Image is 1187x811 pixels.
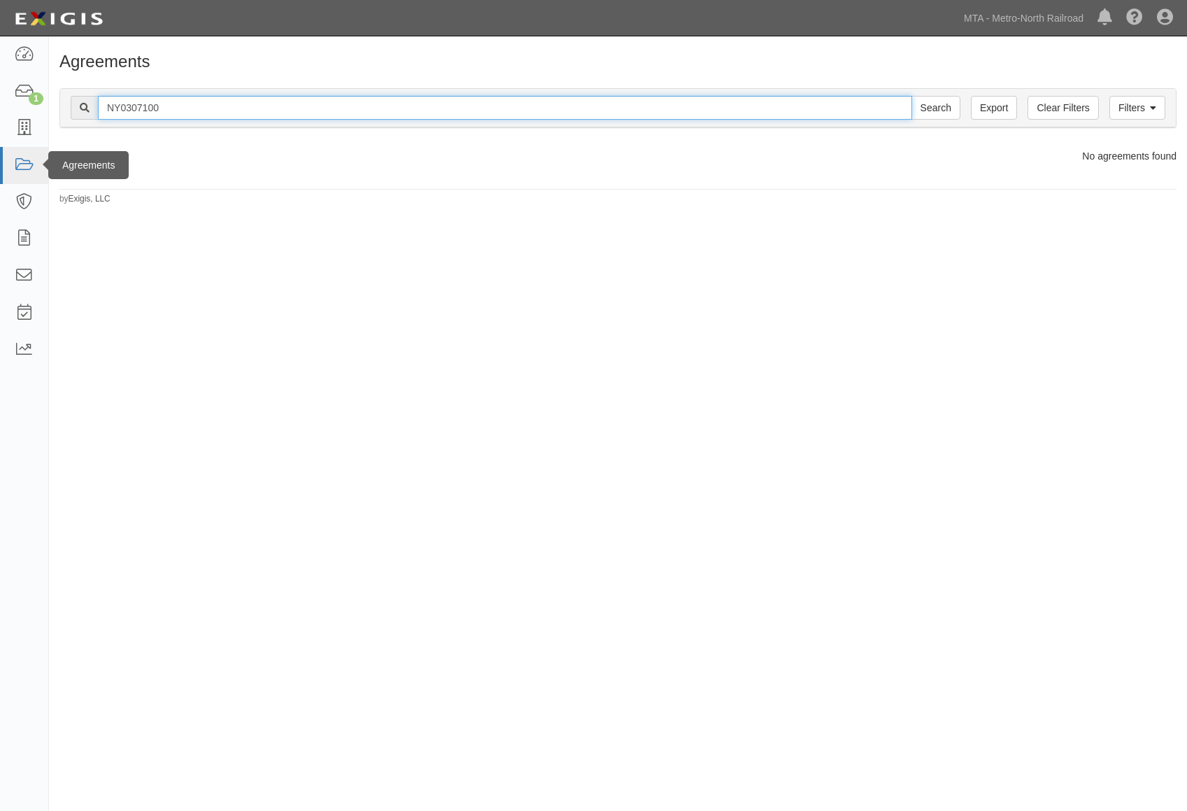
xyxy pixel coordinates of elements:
div: 1 [29,92,43,105]
div: No agreements found [49,149,1187,163]
a: Export [971,96,1017,120]
h1: Agreements [59,52,1177,71]
input: Search [911,96,960,120]
small: by [59,193,111,205]
div: Agreements [48,151,129,179]
a: Clear Filters [1028,96,1098,120]
a: MTA - Metro-North Railroad [957,4,1090,32]
a: Exigis, LLC [69,194,111,204]
a: Filters [1109,96,1165,120]
input: Search [98,96,912,120]
img: Logo [10,6,107,31]
i: Help Center - Complianz [1126,10,1143,27]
